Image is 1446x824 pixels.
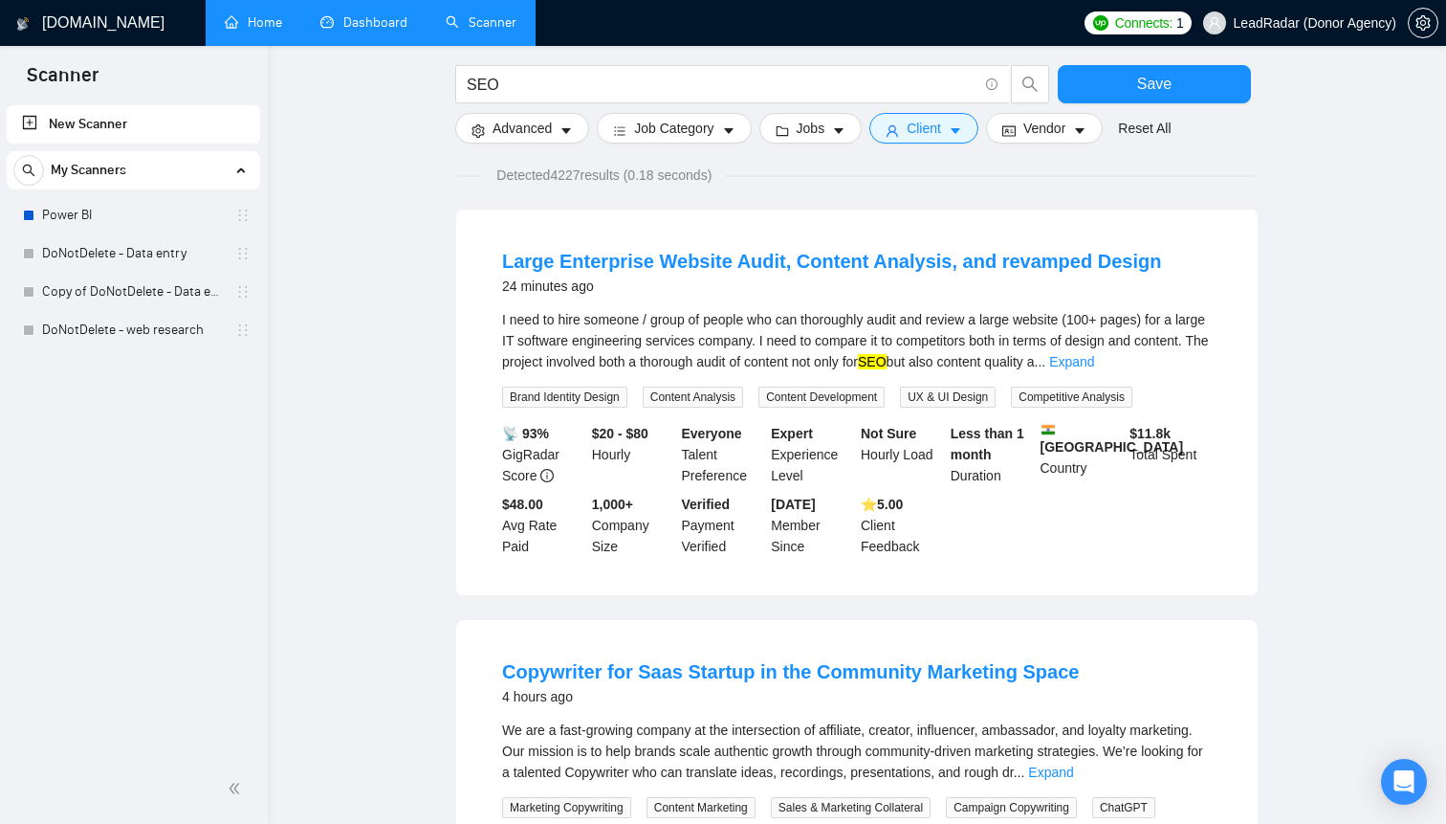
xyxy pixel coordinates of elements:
[1049,354,1094,369] a: Expand
[42,273,224,311] a: Copy of DoNotDelete - Data entry
[776,123,789,138] span: folder
[949,123,962,138] span: caret-down
[646,797,756,818] span: Content Marketing
[907,118,941,139] span: Client
[502,275,1161,298] div: 24 minutes ago
[986,113,1103,144] button: idcardVendorcaret-down
[1409,15,1437,31] span: setting
[1093,15,1108,31] img: upwork-logo.png
[1176,12,1184,33] span: 1
[16,9,30,39] img: logo
[22,105,245,144] a: New Scanner
[1381,759,1427,805] div: Open Intercom Messenger
[797,118,825,139] span: Jobs
[869,113,978,144] button: userClientcaret-down
[7,105,260,144] li: New Scanner
[613,123,626,138] span: bars
[1035,354,1046,369] span: ...
[1011,387,1132,408] span: Competitive Analysis
[1118,118,1171,139] a: Reset All
[771,797,931,818] span: Sales & Marketing Collateral
[502,497,543,512] b: $48.00
[861,426,916,441] b: Not Sure
[1002,123,1016,138] span: idcard
[588,423,678,486] div: Hourly
[951,426,1024,462] b: Less than 1 month
[722,123,735,138] span: caret-down
[1041,423,1055,436] img: 🇮🇳
[559,123,573,138] span: caret-down
[682,497,731,512] b: Verified
[502,387,627,408] span: Brand Identity Design
[51,151,126,189] span: My Scanners
[502,797,631,818] span: Marketing Copywriting
[1058,65,1251,103] button: Save
[592,426,648,441] b: $20 - $80
[886,123,899,138] span: user
[13,155,44,186] button: search
[502,426,549,441] b: 📡 93%
[858,354,887,369] mark: SEO
[597,113,751,144] button: barsJob Categorycaret-down
[467,73,977,97] input: Search Freelance Jobs...
[1028,765,1073,780] a: Expand
[832,123,845,138] span: caret-down
[14,164,43,177] span: search
[759,113,863,144] button: folderJobscaret-down
[483,165,725,186] span: Detected 4227 results (0.18 seconds)
[1126,423,1216,486] div: Total Spent
[767,494,857,557] div: Member Since
[455,113,589,144] button: settingAdvancedcaret-down
[643,387,743,408] span: Content Analysis
[493,118,552,139] span: Advanced
[1037,423,1127,486] div: Country
[1208,16,1221,30] span: user
[771,497,815,512] b: [DATE]
[320,14,407,31] a: dashboardDashboard
[11,61,114,101] span: Scanner
[1012,76,1048,93] span: search
[502,309,1212,372] div: I need to hire someone / group of people who can thoroughly audit and review a large website (100...
[7,151,260,349] li: My Scanners
[1041,423,1184,455] b: [GEOGRAPHIC_DATA]
[678,423,768,486] div: Talent Preference
[235,208,251,223] span: holder
[42,311,224,349] a: DoNotDelete - web research
[1408,8,1438,38] button: setting
[235,246,251,261] span: holder
[588,494,678,557] div: Company Size
[1115,12,1172,33] span: Connects:
[900,387,996,408] span: UX & UI Design
[946,797,1077,818] span: Campaign Copywriting
[1092,797,1155,818] span: ChatGPT
[446,14,516,31] a: searchScanner
[857,494,947,557] div: Client Feedback
[758,387,885,408] span: Content Development
[502,685,1079,708] div: 4 hours ago
[502,661,1079,682] a: Copywriter for Saas Startup in the Community Marketing Space
[986,78,998,91] span: info-circle
[682,426,742,441] b: Everyone
[502,251,1161,272] a: Large Enterprise Website Audit, Content Analysis, and revamped Design
[678,494,768,557] div: Payment Verified
[498,494,588,557] div: Avg Rate Paid
[498,423,588,486] div: GigRadar Score
[1023,118,1065,139] span: Vendor
[1129,426,1171,441] b: $ 11.8k
[771,426,813,441] b: Expert
[947,423,1037,486] div: Duration
[861,497,903,512] b: ⭐️ 5.00
[1408,15,1438,31] a: setting
[1073,123,1086,138] span: caret-down
[592,497,633,512] b: 1,000+
[235,284,251,300] span: holder
[502,720,1212,783] div: We are a fast-growing company at the intersection of affiliate, creator, influencer, ambassador, ...
[228,779,247,798] span: double-left
[225,14,282,31] a: homeHome
[1137,72,1172,96] span: Save
[42,234,224,273] a: DoNotDelete - Data entry
[42,196,224,234] a: Power BI
[767,423,857,486] div: Experience Level
[471,123,485,138] span: setting
[634,118,713,139] span: Job Category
